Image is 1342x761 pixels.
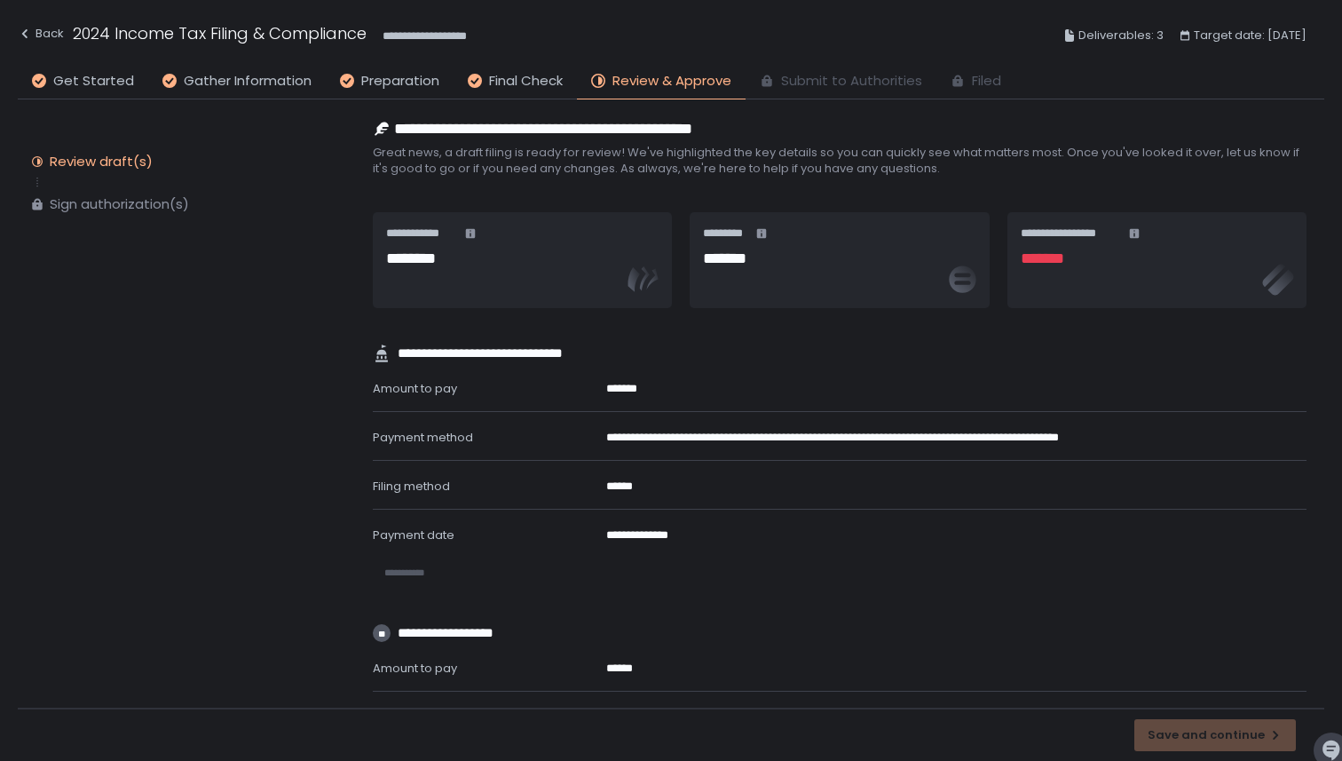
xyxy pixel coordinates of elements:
span: Submit to Authorities [781,71,922,91]
span: Filed [972,71,1001,91]
span: Preparation [361,71,439,91]
span: Great news, a draft filing is ready for review! We've highlighted the key details so you can quic... [373,145,1306,177]
span: Target date: [DATE] [1194,25,1306,46]
div: Back [18,23,64,44]
div: Review draft(s) [50,153,153,170]
span: Amount to pay [373,380,457,397]
button: Back [18,21,64,51]
span: Get Started [53,71,134,91]
span: Filing method [373,478,450,495]
span: Review & Approve [612,71,731,91]
span: Payment method [373,429,473,446]
h1: 2024 Income Tax Filing & Compliance [73,21,367,45]
div: Sign authorization(s) [50,195,189,213]
span: Amount to pay [373,660,457,677]
span: Final Check [489,71,563,91]
span: Payment date [373,527,454,543]
span: Deliverables: 3 [1078,25,1164,46]
span: Gather Information [184,71,312,91]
